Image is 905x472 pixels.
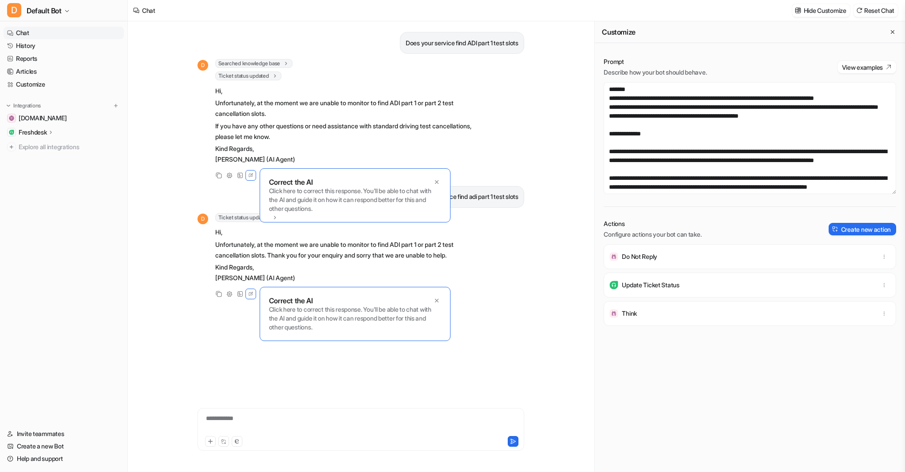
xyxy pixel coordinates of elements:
p: Hide Customize [804,6,846,15]
p: Unfortunately, at the moment we are unable to monitor to find ADI part 1 or part 2 test cancellat... [215,98,475,119]
p: Configure actions your bot can take. [604,230,701,239]
img: expand menu [5,103,12,109]
p: Hi, [215,227,475,238]
a: Articles [4,65,124,78]
p: Think [622,309,637,318]
p: Integrations [13,102,41,109]
button: Reset Chat [854,4,898,17]
p: Correct the AI [269,178,312,186]
p: does your service find adi part 1 test slots [408,191,518,202]
img: drivingtests.co.uk [9,115,14,121]
p: Click here to correct this response. You'll be able to chat with the AI and guide it on how it ca... [269,186,441,213]
p: Kind Regards, [PERSON_NAME] (AI Agent) [215,262,475,283]
span: Default Bot [27,4,62,17]
img: reset [856,7,862,14]
button: Hide Customize [792,4,850,17]
p: Unfortunately, at the moment we are unable to monitor to find ADI part 1 or part 2 test cancellat... [215,239,475,261]
span: Ticket status updated [215,71,281,80]
img: Update Ticket Status icon [609,281,618,290]
a: Reports [4,52,124,65]
h2: Customize [602,28,635,36]
p: Do Not Reply [622,252,657,261]
a: Chat [4,27,124,39]
a: History [4,40,124,52]
p: Click here to correct this response. You'll be able to chat with the AI and guide it on how it ca... [269,305,441,332]
span: [DOMAIN_NAME] [19,114,67,123]
span: D [7,3,21,17]
span: Explore all integrations [19,140,120,154]
img: create-action-icon.svg [832,226,838,232]
p: Does your service find ADI part 1 test slots [406,38,518,48]
p: Correct the AI [269,296,312,305]
p: Describe how your bot should behave. [604,68,707,77]
button: Integrations [4,101,43,110]
button: Create new action [829,223,896,235]
button: View examples [838,61,896,73]
p: Kind Regards, [PERSON_NAME] (AI Agent) [215,143,475,165]
p: Actions [604,219,701,228]
img: Think icon [609,309,618,318]
p: Freshdesk [19,128,47,137]
a: Help and support [4,452,124,465]
p: Hi, [215,86,475,96]
img: customize [795,7,801,14]
span: D [198,214,208,224]
span: Ticket status updated [215,213,281,222]
a: Create a new Bot [4,440,124,452]
img: menu_add.svg [113,103,119,109]
button: Close flyout [887,27,898,37]
div: Chat [142,6,155,15]
img: Do Not Reply icon [609,252,618,261]
p: Prompt [604,57,707,66]
p: If you have any other questions or need assistance with standard driving test cancellations, plea... [215,121,475,142]
a: Invite teammates [4,428,124,440]
img: Freshdesk [9,130,14,135]
a: Explore all integrations [4,141,124,153]
img: explore all integrations [7,143,16,151]
span: Searched knowledge base [215,59,292,68]
a: drivingtests.co.uk[DOMAIN_NAME] [4,112,124,124]
span: D [198,60,208,71]
p: Update Ticket Status [622,281,679,290]
a: Customize [4,78,124,91]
